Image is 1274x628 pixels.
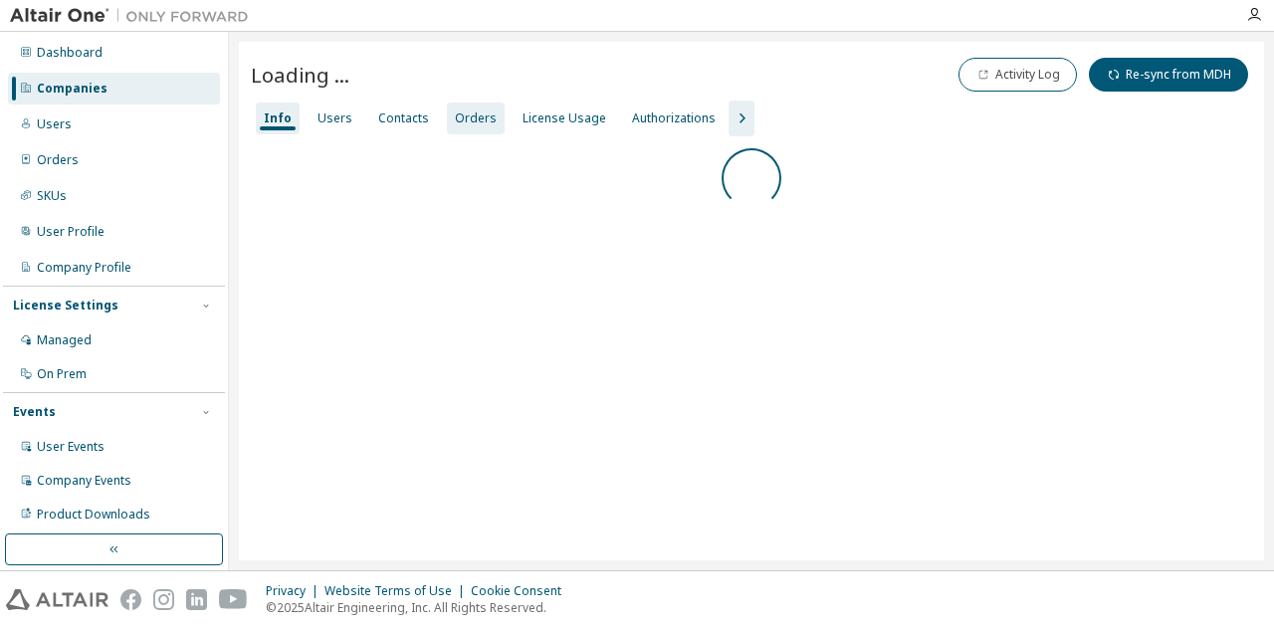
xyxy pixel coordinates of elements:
[120,589,141,610] img: facebook.svg
[37,152,79,168] div: Orders
[523,110,606,126] div: License Usage
[378,110,429,126] div: Contacts
[37,366,87,382] div: On Prem
[37,45,103,61] div: Dashboard
[37,188,67,204] div: SKUs
[37,224,105,240] div: User Profile
[324,583,471,599] div: Website Terms of Use
[318,110,352,126] div: Users
[632,110,716,126] div: Authorizations
[6,589,108,610] img: altair_logo.svg
[186,589,207,610] img: linkedin.svg
[153,589,174,610] img: instagram.svg
[37,473,131,489] div: Company Events
[37,260,131,276] div: Company Profile
[219,589,248,610] img: youtube.svg
[13,404,56,420] div: Events
[251,61,349,89] span: Loading ...
[1089,58,1248,92] button: Re-sync from MDH
[13,298,118,314] div: License Settings
[37,439,105,455] div: User Events
[455,110,497,126] div: Orders
[10,6,259,26] img: Altair One
[37,116,72,132] div: Users
[37,332,92,348] div: Managed
[266,583,324,599] div: Privacy
[266,599,573,616] p: © 2025 Altair Engineering, Inc. All Rights Reserved.
[37,81,107,97] div: Companies
[471,583,573,599] div: Cookie Consent
[958,58,1077,92] button: Activity Log
[264,110,292,126] div: Info
[37,507,150,523] div: Product Downloads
